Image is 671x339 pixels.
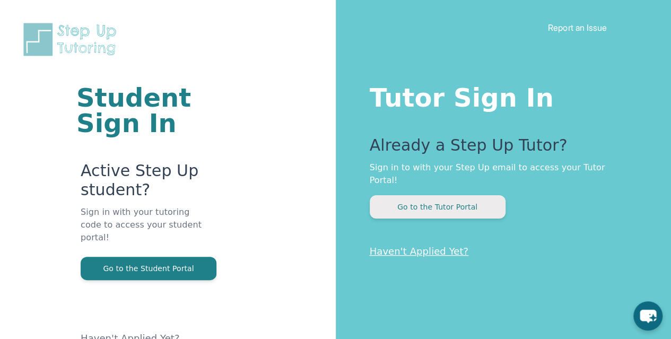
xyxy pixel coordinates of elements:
[81,263,216,273] a: Go to the Student Portal
[81,257,216,280] button: Go to the Student Portal
[633,301,663,331] button: chat-button
[21,21,123,58] img: Step Up Tutoring horizontal logo
[548,22,607,33] a: Report an Issue
[370,81,629,110] h1: Tutor Sign In
[370,136,629,161] p: Already a Step Up Tutor?
[76,85,208,136] h1: Student Sign In
[370,202,506,212] a: Go to the Tutor Portal
[81,206,208,257] p: Sign in with your tutoring code to access your student portal!
[370,161,629,187] p: Sign in to with your Step Up email to access your Tutor Portal!
[370,195,506,219] button: Go to the Tutor Portal
[370,246,469,257] a: Haven't Applied Yet?
[81,161,208,206] p: Active Step Up student?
